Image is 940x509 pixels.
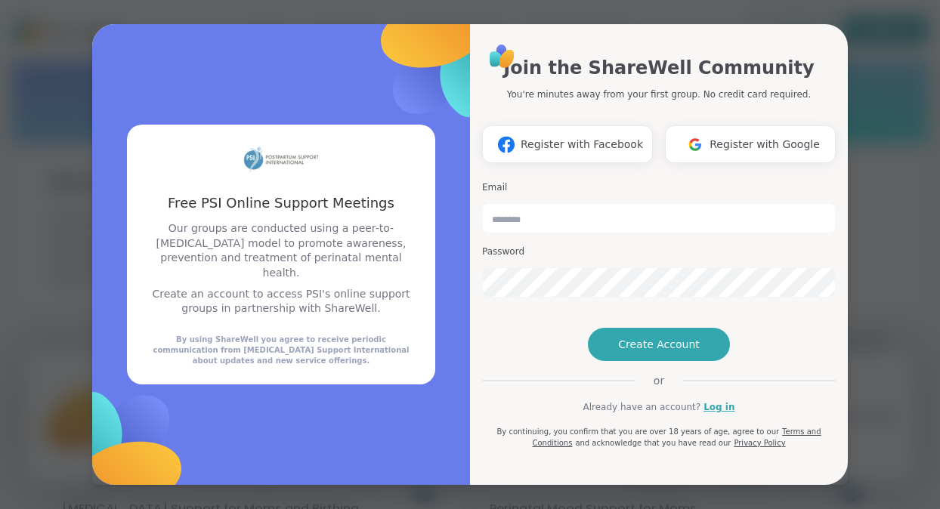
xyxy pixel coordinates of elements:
[507,88,811,101] p: You're minutes away from your first group. No credit card required.
[482,181,836,194] h3: Email
[588,328,730,361] button: Create Account
[575,439,731,447] span: and acknowledge that you have read our
[618,337,700,352] span: Create Account
[145,221,417,280] p: Our groups are conducted using a peer-to-[MEDICAL_DATA] model to promote awareness, prevention an...
[496,427,779,436] span: By continuing, you confirm that you are over 18 years of age, agree to our
[482,125,653,163] button: Register with Facebook
[145,335,417,366] div: By using ShareWell you agree to receive periodic communication from [MEDICAL_DATA] Support Intern...
[710,137,820,153] span: Register with Google
[665,125,836,163] button: Register with Google
[482,245,836,258] h3: Password
[734,439,785,447] a: Privacy Policy
[703,400,734,414] a: Log in
[492,131,521,159] img: ShareWell Logomark
[243,143,319,175] img: partner logo
[145,287,417,316] p: Create an account to access PSI's online support groups in partnership with ShareWell.
[681,131,710,159] img: ShareWell Logomark
[583,400,700,414] span: Already have an account?
[485,39,519,73] img: ShareWell Logo
[635,373,682,388] span: or
[521,137,643,153] span: Register with Facebook
[532,427,821,447] a: Terms and Conditions
[503,54,814,82] h1: Join the ShareWell Community
[145,193,417,212] h3: Free PSI Online Support Meetings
